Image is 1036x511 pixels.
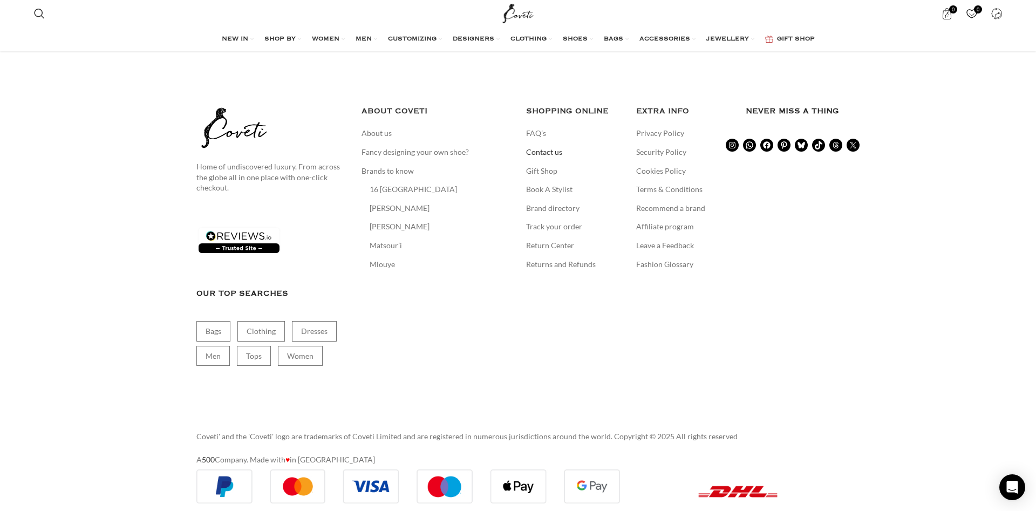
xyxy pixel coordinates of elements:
a: Mlouye [370,259,396,270]
img: guaranteed-safe-checkout-bordered.j [196,469,620,503]
h5: EXTRA INFO [636,105,730,117]
a: Track your order [526,222,583,233]
a: Security Policy [636,147,687,158]
span: BAGS [604,35,623,44]
span: CUSTOMIZING [388,35,437,44]
a: SHOES [563,29,593,50]
a: Return Center [526,240,575,251]
span: CLOTHING [510,35,547,44]
a: Leave a Feedback [636,240,695,251]
a: DESIGNERS [453,29,500,50]
a: SHOP BY [264,29,301,50]
span: ♥ [285,453,290,466]
a: About us [362,128,393,139]
a: 16 [GEOGRAPHIC_DATA] [370,184,458,195]
span: 0 [974,5,982,13]
span: ACCESSORIES [639,35,690,44]
a: 0 [960,3,983,24]
a: [PERSON_NAME] [370,203,431,214]
a: Gift Shop [526,166,558,176]
a: MEN [356,29,377,50]
span: MEN [356,35,372,44]
h3: Our Top Searches [196,288,345,299]
a: Bags (1,749 items) [196,321,230,342]
span: SHOP BY [264,35,296,44]
h5: SHOPPING ONLINE [526,105,620,117]
a: Cookies Policy [636,166,687,176]
h3: Never miss a thing [746,105,840,117]
div: Open Intercom Messenger [999,474,1025,500]
span: JEWELLERY [706,35,749,44]
img: GiftBag [765,36,773,43]
a: Contact us [526,147,563,158]
span: WOMEN [312,35,339,44]
span: GIFT SHOP [777,35,815,44]
a: Site logo [500,8,536,17]
a: Privacy Policy [636,128,685,139]
a: Returns and Refunds [526,259,597,270]
a: Book A Stylist [526,184,574,195]
a: Matsour’i [370,240,403,251]
a: Men (1,906 items) [196,346,230,366]
a: GIFT SHOP [765,29,815,50]
p: Home of undiscovered luxury. From across the globe all in one place with one-click checkout. [196,161,345,193]
a: Clothing (17,472 items) [237,321,285,342]
a: Affiliate program [636,222,695,233]
a: Brand directory [526,203,581,214]
a: Fashion Glossary [636,259,694,270]
div: Main navigation [29,29,1007,50]
a: CLOTHING [510,29,552,50]
img: DHL (1) [697,479,778,504]
a: [PERSON_NAME] [370,222,431,233]
a: ACCESSORIES [639,29,696,50]
img: coveti-black-logo_ueqiqk.png [196,105,272,151]
a: CUSTOMIZING [388,29,442,50]
span: 0 [949,5,957,13]
a: Fancy designing your own shoe? [362,147,470,158]
a: 500 [202,455,215,464]
a: Women (20,732 items) [278,346,323,366]
a: Brands to know [362,166,415,176]
div: My Wishlist [960,3,983,24]
a: Terms & Conditions [636,184,704,195]
a: JEWELLERY [706,29,754,50]
a: NEW IN [222,29,254,50]
a: BAGS [604,29,629,50]
img: reviews-trust-logo-2.png [196,226,282,255]
a: Tops (2,734 items) [237,346,271,366]
a: Dresses (9,342 items) [292,321,337,342]
a: FAQ’s [526,128,547,139]
div: A Company. Made with in [GEOGRAPHIC_DATA] [196,431,840,466]
a: 0 [936,3,958,24]
p: Coveti' and the 'Coveti' logo are trademarks of Coveti Limited and are registered in numerous jur... [196,431,840,443]
span: SHOES [563,35,588,44]
span: NEW IN [222,35,248,44]
a: Search [29,3,50,24]
a: Recommend a brand [636,203,706,214]
h5: ABOUT COVETI [362,105,510,117]
a: WOMEN [312,29,345,50]
span: DESIGNERS [453,35,494,44]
